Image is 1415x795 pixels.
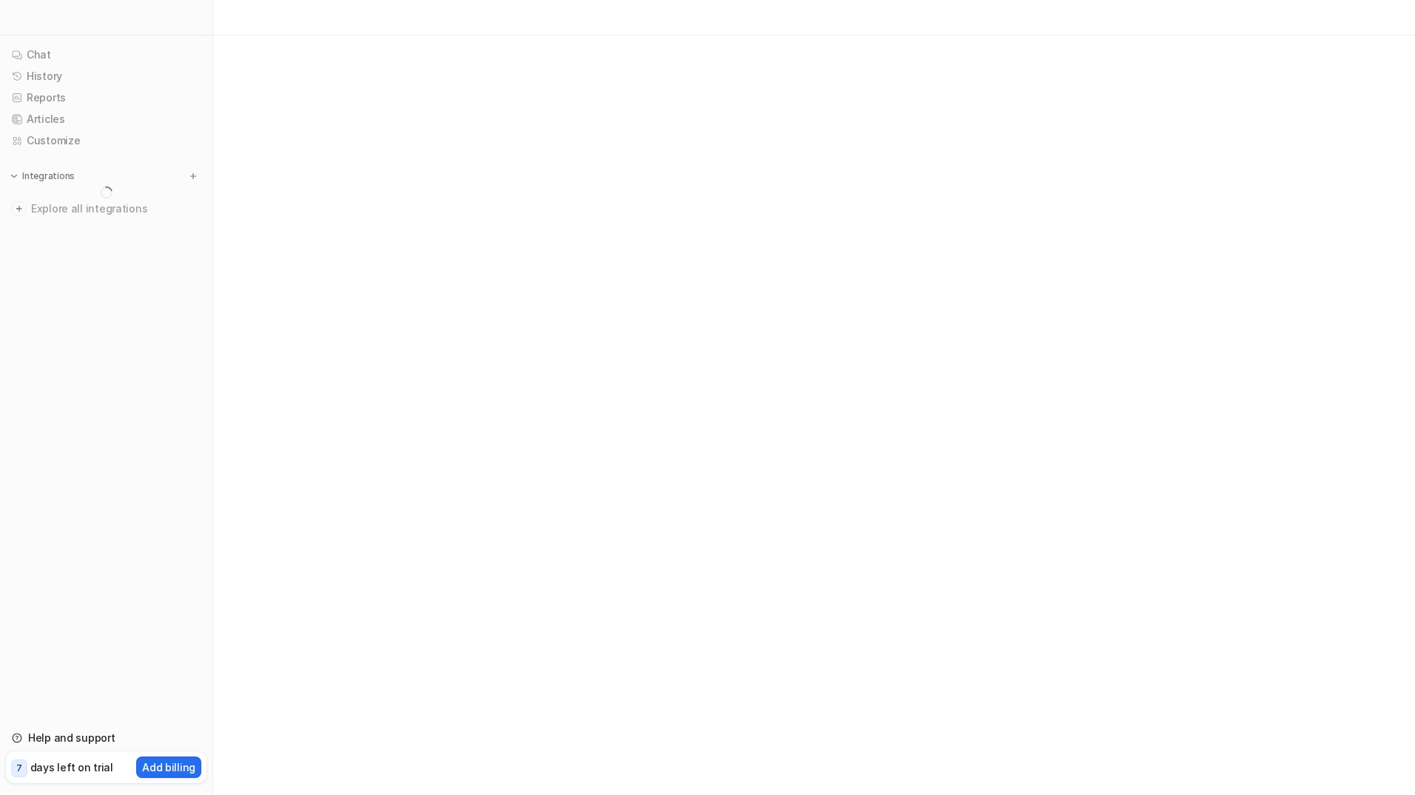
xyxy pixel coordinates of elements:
span: Explore all integrations [31,197,201,221]
a: Customize [6,130,206,151]
a: Articles [6,109,206,130]
a: Chat [6,44,206,65]
a: History [6,66,206,87]
p: Add billing [142,759,195,775]
a: Help and support [6,728,206,748]
p: days left on trial [30,759,113,775]
img: menu_add.svg [188,171,198,181]
a: Reports [6,87,206,108]
p: 7 [16,762,22,775]
a: Explore all integrations [6,198,206,219]
p: Integrations [22,170,75,182]
img: expand menu [9,171,19,181]
img: explore all integrations [12,201,27,216]
button: Add billing [136,757,201,778]
button: Integrations [6,169,79,184]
